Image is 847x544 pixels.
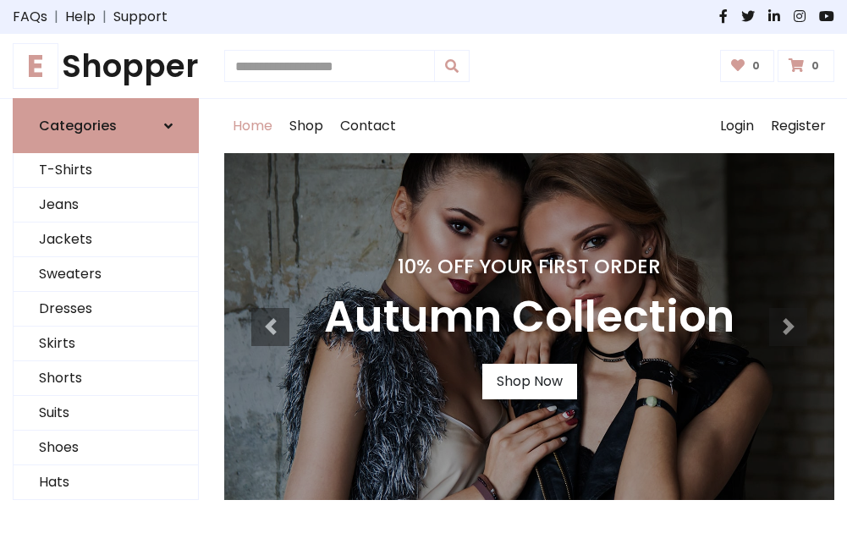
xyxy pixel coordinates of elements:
[13,7,47,27] a: FAQs
[39,118,117,134] h6: Categories
[96,7,113,27] span: |
[14,396,198,431] a: Suits
[14,465,198,500] a: Hats
[324,255,734,278] h4: 10% Off Your First Order
[14,223,198,257] a: Jackets
[778,50,834,82] a: 0
[14,292,198,327] a: Dresses
[712,99,762,153] a: Login
[482,364,577,399] a: Shop Now
[14,188,198,223] a: Jeans
[762,99,834,153] a: Register
[13,98,199,153] a: Categories
[14,257,198,292] a: Sweaters
[332,99,404,153] a: Contact
[720,50,775,82] a: 0
[807,58,823,74] span: 0
[65,7,96,27] a: Help
[13,47,199,85] h1: Shopper
[14,327,198,361] a: Skirts
[13,43,58,89] span: E
[14,431,198,465] a: Shoes
[14,153,198,188] a: T-Shirts
[224,99,281,153] a: Home
[324,292,734,343] h3: Autumn Collection
[13,47,199,85] a: EShopper
[14,361,198,396] a: Shorts
[113,7,168,27] a: Support
[281,99,332,153] a: Shop
[748,58,764,74] span: 0
[47,7,65,27] span: |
